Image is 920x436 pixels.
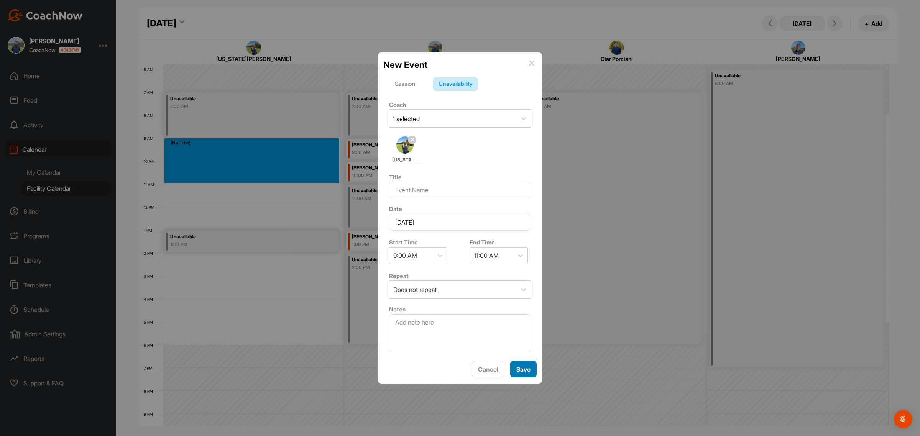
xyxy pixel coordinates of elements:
label: Coach [389,101,406,108]
div: Open Intercom Messenger [894,410,912,428]
div: Unavailability [433,77,478,92]
button: Save [510,361,537,377]
label: Date [389,205,402,213]
button: Cancel [472,361,504,377]
h2: New Event [383,58,427,71]
label: Title [389,174,402,181]
div: Session [389,77,421,92]
input: Select Date [389,214,531,231]
div: 11:00 AM [474,251,499,260]
label: Notes [389,306,406,313]
label: End Time [470,239,495,246]
div: 9:00 AM [393,251,417,260]
img: square_97d7065dee9584326f299e5bc88bd91d.jpg [396,136,414,154]
label: Repeat [389,272,409,280]
input: Event Name [389,182,531,198]
img: info [529,60,535,66]
span: [US_STATE][PERSON_NAME] [392,156,418,163]
div: Does not repeat [393,285,437,294]
div: 1 selected [393,114,420,123]
label: Start Time [389,239,418,246]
